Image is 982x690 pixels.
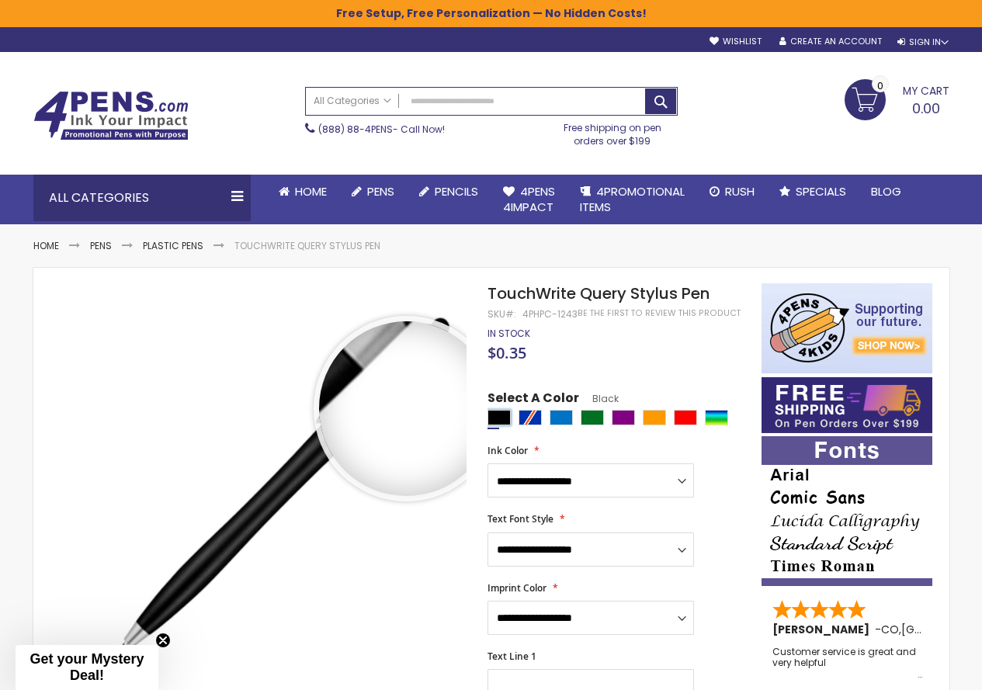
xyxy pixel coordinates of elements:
div: Free shipping on pen orders over $199 [547,116,678,147]
div: Orange [643,410,666,425]
span: Black [579,392,619,405]
div: Purple [612,410,635,425]
span: Ink Color [488,444,528,457]
span: Rush [725,183,755,199]
span: Text Font Style [488,512,553,525]
span: [PERSON_NAME] [772,622,875,637]
div: Availability [488,328,530,340]
span: 0.00 [912,99,940,118]
span: CO [881,622,899,637]
a: Blog [859,175,914,209]
a: 0.00 0 [845,79,949,118]
a: Plastic Pens [143,239,203,252]
span: Get your Mystery Deal! [29,651,144,683]
img: Free shipping on orders over $199 [762,377,932,433]
span: 4Pens 4impact [503,183,555,215]
button: Close teaser [155,633,171,648]
div: Red [674,410,697,425]
img: font-personalization-examples [762,436,932,586]
a: Be the first to review this product [578,307,741,319]
strong: SKU [488,307,516,321]
a: Specials [767,175,859,209]
div: All Categories [33,175,251,221]
div: Blue Light [550,410,573,425]
img: touchwrite-query-stylus-pen-black_1.jpg [113,306,467,661]
span: Pencils [435,183,478,199]
span: In stock [488,327,530,340]
div: Assorted [705,410,728,425]
span: TouchWrite Query Stylus Pen [488,283,710,304]
li: TouchWrite Query Stylus Pen [234,240,380,252]
a: Pens [90,239,112,252]
div: Customer service is great and very helpful [772,647,923,680]
a: Create an Account [779,36,882,47]
a: Pencils [407,175,491,209]
a: Pens [339,175,407,209]
a: Rush [697,175,767,209]
span: Imprint Color [488,581,547,595]
div: 4PHPC-1243 [522,308,578,321]
a: (888) 88-4PENS [318,123,393,136]
div: Get your Mystery Deal!Close teaser [16,645,158,690]
div: Green [581,410,604,425]
a: Wishlist [710,36,762,47]
div: Sign In [897,36,949,48]
img: 4pens 4 kids [762,283,932,373]
span: Blog [871,183,901,199]
span: 0 [877,78,883,93]
a: Home [33,239,59,252]
a: Home [266,175,339,209]
span: Home [295,183,327,199]
a: 4PROMOTIONALITEMS [567,175,697,225]
iframe: Google Customer Reviews [854,648,982,690]
span: Specials [796,183,846,199]
img: 4Pens Custom Pens and Promotional Products [33,91,189,140]
span: Select A Color [488,390,579,411]
span: Text Line 1 [488,650,536,663]
span: - Call Now! [318,123,445,136]
a: All Categories [306,88,399,113]
a: 4Pens4impact [491,175,567,225]
span: 4PROMOTIONAL ITEMS [580,183,685,215]
div: Black [488,410,511,425]
span: $0.35 [488,342,526,363]
span: Pens [367,183,394,199]
span: All Categories [314,95,391,107]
